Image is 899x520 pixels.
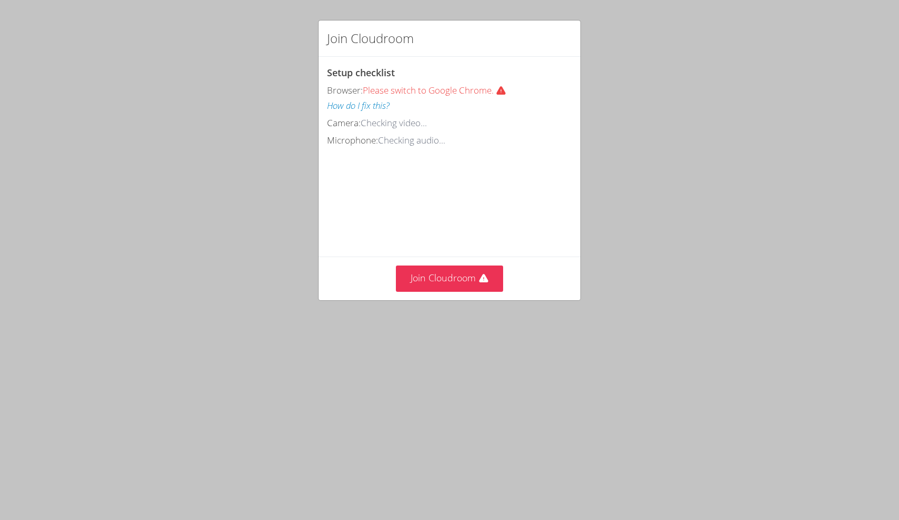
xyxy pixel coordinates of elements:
[327,117,361,129] span: Camera:
[363,84,515,96] span: Please switch to Google Chrome.
[327,66,395,79] span: Setup checklist
[327,84,363,96] span: Browser:
[327,98,390,114] button: How do I fix this?
[378,134,445,146] span: Checking audio...
[361,117,427,129] span: Checking video...
[327,29,414,48] h2: Join Cloudroom
[327,134,378,146] span: Microphone:
[396,266,504,291] button: Join Cloudroom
